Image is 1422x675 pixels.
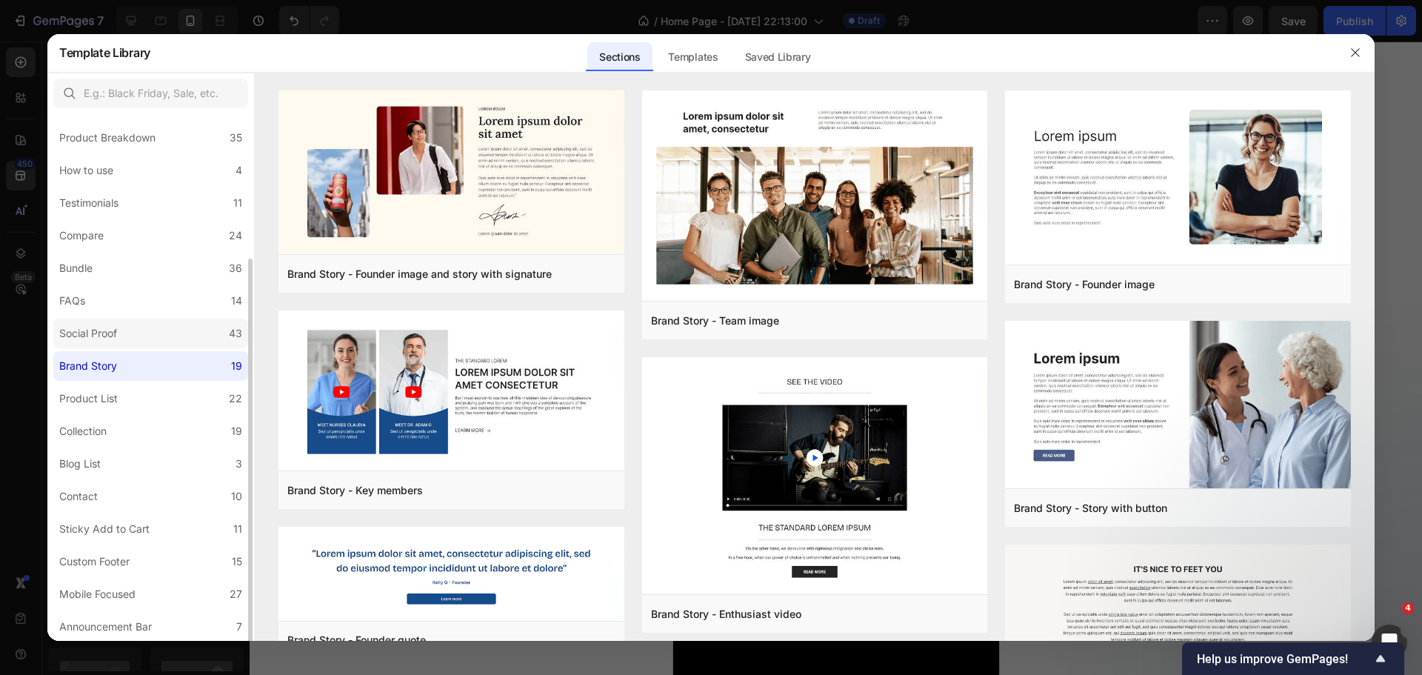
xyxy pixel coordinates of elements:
div: Brand Story [59,357,117,375]
iframe: Intercom live chat [1372,625,1407,660]
div: 11 [233,520,242,538]
div: 15 [232,553,242,571]
img: bre.png [642,357,988,597]
div: Compare [59,227,104,245]
div: Product Breakdown [59,129,156,147]
div: Blog List [59,455,101,473]
div: Announcement Bar [59,618,152,636]
div: How to use [59,162,113,179]
h2: Template Library [59,33,150,72]
div: Collection [59,422,107,440]
div: 27 [230,585,242,603]
div: 24 [229,227,242,245]
div: Brand Story - Founder image and story with signature [287,265,552,283]
span: Help us improve GemPages! [1197,652,1372,666]
span: 4 [1402,602,1414,614]
div: 10 [231,488,242,505]
div: 19 [231,422,242,440]
div: Brand Story - Enthusiast video [651,605,801,623]
div: Contact [59,488,98,505]
img: brt.png [642,90,988,305]
p: Originally founded by visionary [PERSON_NAME], [PERSON_NAME] brings together designers, engineers... [16,365,310,533]
div: Sections [587,42,652,72]
div: 43 [229,325,242,342]
div: Social Proof [59,325,117,342]
div: 14 [231,292,242,310]
div: 35 [230,129,242,147]
div: Brand Story - Story with button [1014,499,1167,517]
img: brk.png [278,310,624,473]
img: brs.png [1005,321,1351,491]
div: FAQs [59,292,85,310]
div: 4 [236,162,242,179]
p: [PERSON_NAME] LV011-01 [13,206,313,233]
div: Bundle [59,259,93,277]
div: Brand Story - Founder quote [287,631,426,649]
div: 7 [236,618,242,636]
div: 11 [233,194,242,212]
div: 22 [229,390,242,408]
button: Show survey - Help us improve GemPages! [1197,650,1389,668]
div: 3 [236,455,242,473]
div: Testimonials [59,194,118,212]
div: Product List [59,390,118,408]
div: Mobile Focused [59,585,136,603]
input: E.g.: Black Friday, Sale, etc. [53,79,248,108]
img: brf-1.png [1005,90,1351,268]
div: Brand Story - Founder image [1014,276,1155,293]
div: Templates [656,42,730,72]
img: brf.png [278,90,624,258]
div: Saved Library [733,42,823,72]
div: Brand Story - Key members [287,482,423,499]
div: Sticky Add to Cart [59,520,150,538]
img: brf-2.png [278,527,624,623]
div: Brand Story - Team image [651,312,779,330]
div: 36 [229,259,242,277]
div: 19 [231,357,242,375]
div: Custom Footer [59,553,130,571]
